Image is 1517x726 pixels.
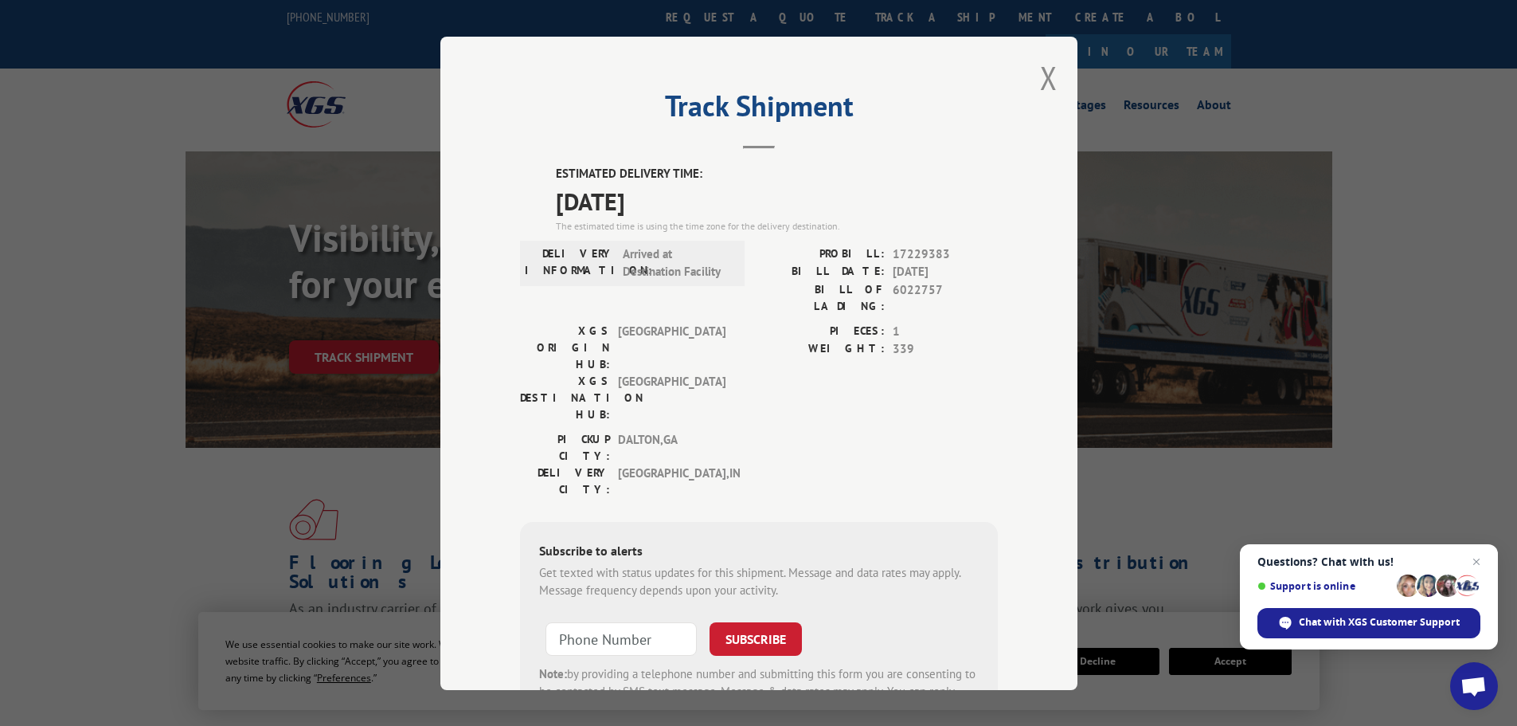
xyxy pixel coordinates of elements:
div: Get texted with status updates for this shipment. Message and data rates may apply. Message frequ... [539,563,979,599]
button: Close modal [1040,57,1058,99]
label: PICKUP CITY: [520,430,610,464]
div: Subscribe to alerts [539,540,979,563]
span: [GEOGRAPHIC_DATA] [618,322,725,372]
span: Close chat [1467,552,1486,571]
h2: Track Shipment [520,95,998,125]
span: Chat with XGS Customer Support [1299,615,1460,630]
label: BILL OF LADING: [759,281,885,314]
strong: Note: [539,665,567,681]
label: DELIVERY INFORMATION: [525,245,615,281]
span: DALTON , GA [618,430,725,464]
span: [DATE] [556,182,998,218]
span: Support is online [1257,580,1391,592]
div: The estimated time is using the time zone for the delivery destination. [556,218,998,233]
input: Phone Number [545,622,697,655]
label: ESTIMATED DELIVERY TIME: [556,165,998,183]
span: Questions? Chat with us! [1257,555,1480,568]
span: 17229383 [893,245,998,263]
div: by providing a telephone number and submitting this form you are consenting to be contacted by SM... [539,665,979,719]
label: PIECES: [759,322,885,340]
label: XGS ORIGIN HUB: [520,322,610,372]
span: [DATE] [893,263,998,281]
span: 1 [893,322,998,340]
span: 339 [893,340,998,359]
div: Open chat [1450,662,1498,710]
div: Chat with XGS Customer Support [1257,608,1480,638]
label: DELIVERY CITY: [520,464,610,497]
label: WEIGHT: [759,340,885,359]
span: [GEOGRAPHIC_DATA] , IN [618,464,725,497]
span: [GEOGRAPHIC_DATA] [618,372,725,422]
label: BILL DATE: [759,263,885,281]
span: 6022757 [893,281,998,314]
button: SUBSCRIBE [710,622,802,655]
label: XGS DESTINATION HUB: [520,372,610,422]
span: Arrived at Destination Facility [623,245,730,281]
label: PROBILL: [759,245,885,263]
